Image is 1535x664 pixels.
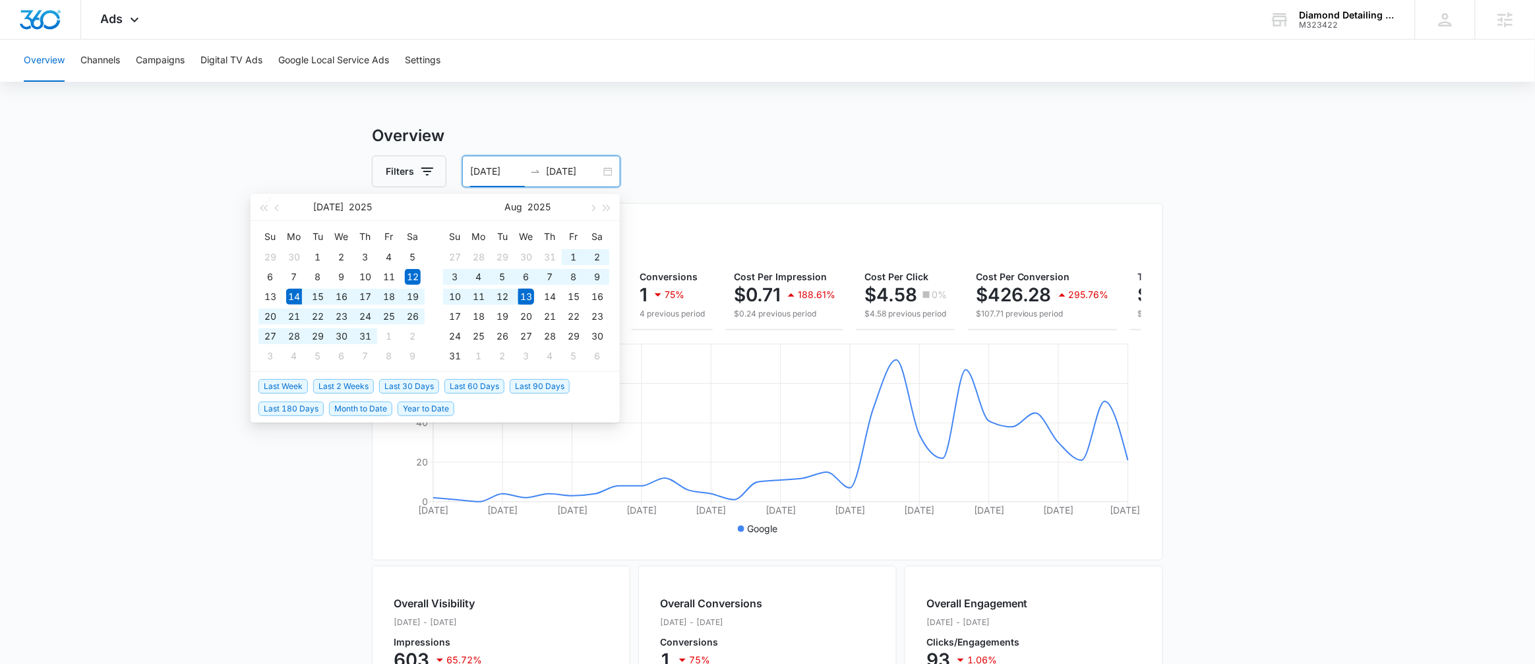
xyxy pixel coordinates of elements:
td: 2025-06-29 [258,247,282,267]
input: Start date [470,164,525,179]
div: 29 [566,328,582,344]
td: 2025-08-21 [538,307,562,326]
div: 17 [447,309,463,324]
td: 2025-07-13 [258,287,282,307]
div: 3 [357,249,373,265]
div: 15 [310,289,326,305]
tspan: [DATE] [557,504,587,516]
th: Fr [562,226,586,247]
p: [DATE] - [DATE] [926,617,1028,628]
td: 2025-08-27 [514,326,538,346]
button: Filters [372,156,446,187]
td: 2025-07-28 [282,326,306,346]
div: 2 [495,348,510,364]
div: 18 [381,289,397,305]
p: $426.28 [1138,284,1214,305]
p: $107.71 previous period [976,308,1109,320]
th: We [514,226,538,247]
div: 19 [495,309,510,324]
th: Tu [491,226,514,247]
td: 2025-07-09 [330,267,353,287]
td: 2025-07-07 [282,267,306,287]
tspan: [DATE] [418,504,448,516]
p: 0% [932,290,947,299]
th: Mo [467,226,491,247]
div: 22 [566,309,582,324]
div: account name [1300,10,1396,20]
div: 5 [495,269,510,285]
button: Channels [80,40,120,82]
div: 7 [286,269,302,285]
div: 5 [405,249,421,265]
span: Year to Date [398,402,454,416]
h2: Overall Engagement [926,595,1028,611]
td: 2025-08-12 [491,287,514,307]
input: End date [546,164,601,179]
button: 2025 [527,194,551,220]
td: 2025-09-01 [467,346,491,366]
div: 17 [357,289,373,305]
td: 2025-08-08 [562,267,586,287]
div: 21 [542,309,558,324]
th: Th [538,226,562,247]
td: 2025-09-02 [491,346,514,366]
div: 29 [495,249,510,265]
td: 2025-07-06 [258,267,282,287]
p: $430.85 previous period [1138,308,1259,320]
p: [DATE] - [DATE] [660,617,762,628]
h3: Overview [372,124,1163,148]
td: 2025-09-06 [586,346,609,366]
img: tab_keywords_by_traffic_grey.svg [131,76,142,87]
tspan: [DATE] [1110,504,1141,516]
button: Google Local Service Ads [278,40,389,82]
th: Sa [586,226,609,247]
span: Ads [101,12,123,26]
tspan: 20 [416,456,428,468]
div: 8 [381,348,397,364]
td: 2025-08-04 [282,346,306,366]
td: 2025-08-13 [514,287,538,307]
td: 2025-07-03 [353,247,377,267]
img: website_grey.svg [21,34,32,45]
td: 2025-07-30 [514,247,538,267]
td: 2025-07-25 [377,307,401,326]
p: Google [747,522,777,535]
td: 2025-08-05 [306,346,330,366]
td: 2025-07-01 [306,247,330,267]
td: 2025-07-21 [282,307,306,326]
button: Campaigns [136,40,185,82]
td: 2025-08-22 [562,307,586,326]
td: 2025-08-16 [586,287,609,307]
td: 2025-08-01 [377,326,401,346]
tspan: [DATE] [905,504,935,516]
th: Su [443,226,467,247]
div: 21 [286,309,302,324]
div: Domain: [DOMAIN_NAME] [34,34,145,45]
div: 24 [447,328,463,344]
div: 16 [334,289,349,305]
div: 28 [286,328,302,344]
div: 4 [286,348,302,364]
td: 2025-08-24 [443,326,467,346]
td: 2025-07-15 [306,287,330,307]
div: 6 [334,348,349,364]
div: 27 [262,328,278,344]
td: 2025-08-31 [443,346,467,366]
td: 2025-08-05 [491,267,514,287]
div: 28 [471,249,487,265]
div: 13 [262,289,278,305]
span: Last 30 Days [379,379,439,394]
tspan: [DATE] [626,504,657,516]
td: 2025-07-30 [330,326,353,346]
span: Cost Per Click [864,271,928,282]
p: [DATE] - [DATE] [394,617,482,628]
p: 1 [640,284,647,305]
div: Keywords by Traffic [146,78,222,86]
p: $4.58 [864,284,917,305]
div: 23 [589,309,605,324]
div: 27 [518,328,534,344]
td: 2025-07-29 [306,326,330,346]
td: 2025-07-27 [443,247,467,267]
td: 2025-07-16 [330,287,353,307]
div: 15 [566,289,582,305]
